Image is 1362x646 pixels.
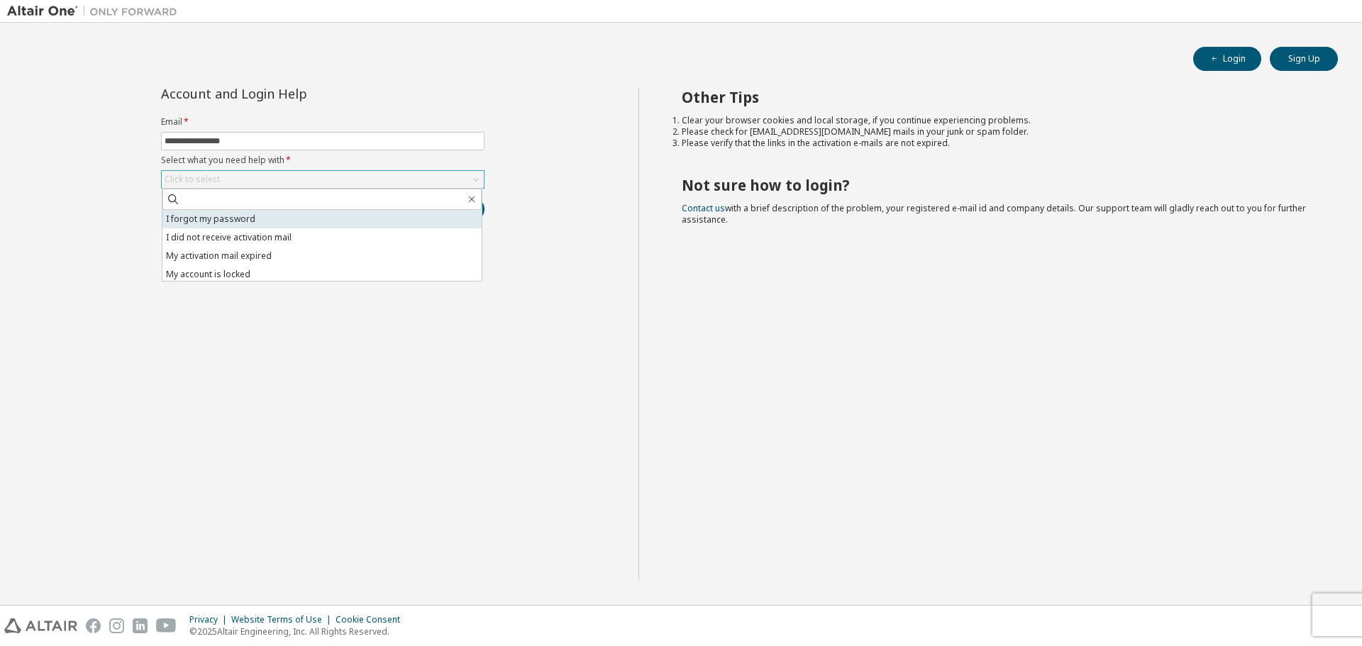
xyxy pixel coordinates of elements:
[161,116,485,128] label: Email
[161,88,420,99] div: Account and Login Help
[682,88,1313,106] h2: Other Tips
[682,202,1306,225] span: with a brief description of the problem, your registered e-mail id and company details. Our suppo...
[162,210,482,228] li: I forgot my password
[682,202,725,214] a: Contact us
[133,618,148,633] img: linkedin.svg
[4,618,77,633] img: altair_logo.svg
[231,614,336,625] div: Website Terms of Use
[7,4,184,18] img: Altair One
[162,171,484,188] div: Click to select
[189,614,231,625] div: Privacy
[336,614,409,625] div: Cookie Consent
[86,618,101,633] img: facebook.svg
[682,176,1313,194] h2: Not sure how to login?
[682,138,1313,149] li: Please verify that the links in the activation e-mails are not expired.
[161,155,485,166] label: Select what you need help with
[109,618,124,633] img: instagram.svg
[1193,47,1261,71] button: Login
[189,625,409,637] p: © 2025 Altair Engineering, Inc. All Rights Reserved.
[156,618,177,633] img: youtube.svg
[1270,47,1338,71] button: Sign Up
[682,126,1313,138] li: Please check for [EMAIL_ADDRESS][DOMAIN_NAME] mails in your junk or spam folder.
[165,174,220,185] div: Click to select
[682,115,1313,126] li: Clear your browser cookies and local storage, if you continue experiencing problems.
